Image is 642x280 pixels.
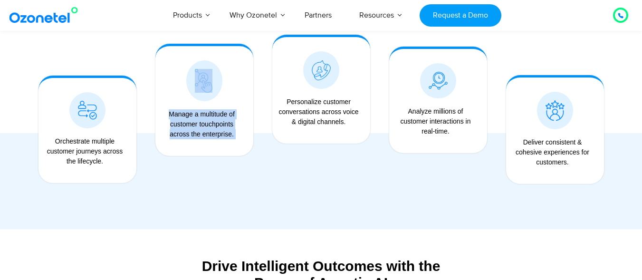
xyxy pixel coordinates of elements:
div: Personalize customer conversations across voice & digital channels. [277,97,361,127]
div: Deliver consistent & cohesive experiences for customers. [511,137,594,167]
div: Orchestrate multiple customer journeys across the lifecycle. [43,136,127,166]
div: Analyze millions of customer interactions in real-time. [394,106,478,136]
div: Manage a multitude of customer touchpoints across the enterprise. [160,109,244,139]
a: Request a Demo [420,4,501,27]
